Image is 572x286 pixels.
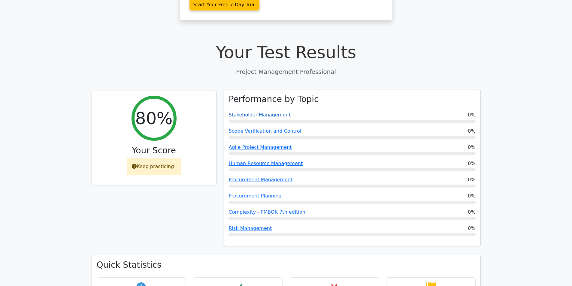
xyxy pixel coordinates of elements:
span: 0% [468,111,475,119]
a: Human Resource Management [229,161,303,166]
span: 0% [468,192,475,200]
h1: Your Test Results [92,42,481,62]
span: 0% [468,160,475,167]
div: Keep practicing! [127,158,181,175]
a: Complexity - PMBOK 7th edition [229,209,305,215]
span: 0% [468,225,475,232]
h3: Your Score [97,146,211,156]
h3: Quick Statistics [97,260,476,270]
p: Project Management Professional [92,67,481,76]
a: Risk Management [229,225,272,231]
h2: 80% [135,108,172,128]
span: 0% [468,209,475,216]
a: Scope Verification and Control [229,128,301,134]
a: Stakeholder Management [229,112,291,118]
span: 0% [468,144,475,151]
a: Agile Project Management [229,144,292,150]
a: Procurement Management [229,177,293,182]
a: Procurement Planning [229,193,282,199]
span: 0% [468,176,475,183]
h3: Performance by Topic [229,94,319,104]
span: 0% [468,128,475,135]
